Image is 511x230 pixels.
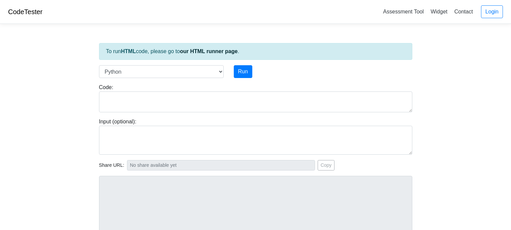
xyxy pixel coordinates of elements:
[234,65,252,78] button: Run
[121,48,136,54] strong: HTML
[94,83,417,112] div: Code:
[452,6,476,17] a: Contact
[8,8,42,15] a: CodeTester
[99,162,124,169] span: Share URL:
[180,48,237,54] a: our HTML runner page
[127,160,315,170] input: No share available yet
[481,5,503,18] a: Login
[99,43,412,60] div: To run code, please go to .
[428,6,450,17] a: Widget
[318,160,335,170] button: Copy
[380,6,426,17] a: Assessment Tool
[94,118,417,155] div: Input (optional):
